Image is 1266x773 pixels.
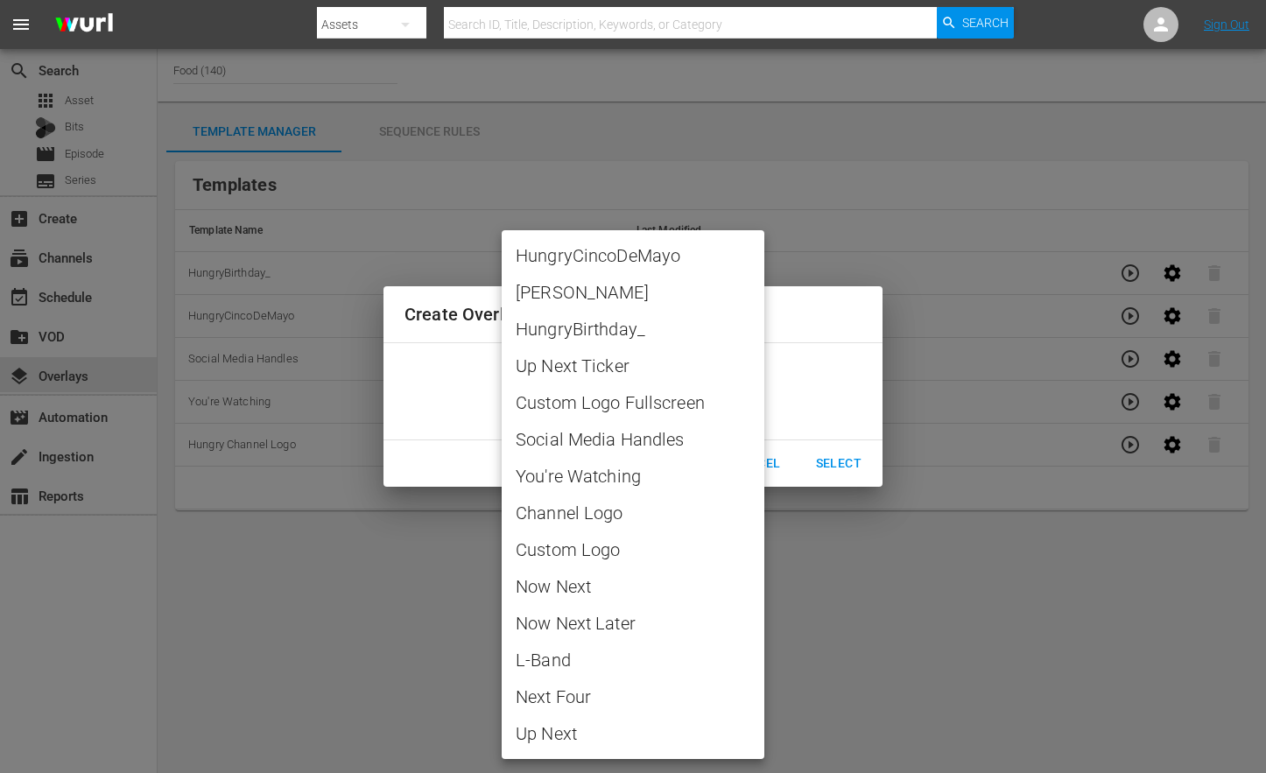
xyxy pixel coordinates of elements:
[516,463,750,489] span: You're Watching
[516,647,750,673] span: L-Band
[962,7,1009,39] span: Search
[516,720,750,747] span: Up Next
[516,316,750,342] span: HungryBirthday_
[516,684,750,710] span: Next Four
[11,14,32,35] span: menu
[1204,18,1249,32] a: Sign Out
[516,500,750,526] span: Channel Logo
[42,4,126,46] img: ans4CAIJ8jUAAAAAAAAAAAAAAAAAAAAAAAAgQb4GAAAAAAAAAAAAAAAAAAAAAAAAJMjXAAAAAAAAAAAAAAAAAAAAAAAAgAT5G...
[516,242,750,269] span: HungryCincoDeMayo
[516,390,750,416] span: Custom Logo Fullscreen
[516,279,750,306] span: [PERSON_NAME]
[516,573,750,600] span: Now Next
[516,426,750,453] span: Social Media Handles
[516,537,750,563] span: Custom Logo
[516,610,750,636] span: Now Next Later
[516,353,750,379] span: Up Next Ticker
